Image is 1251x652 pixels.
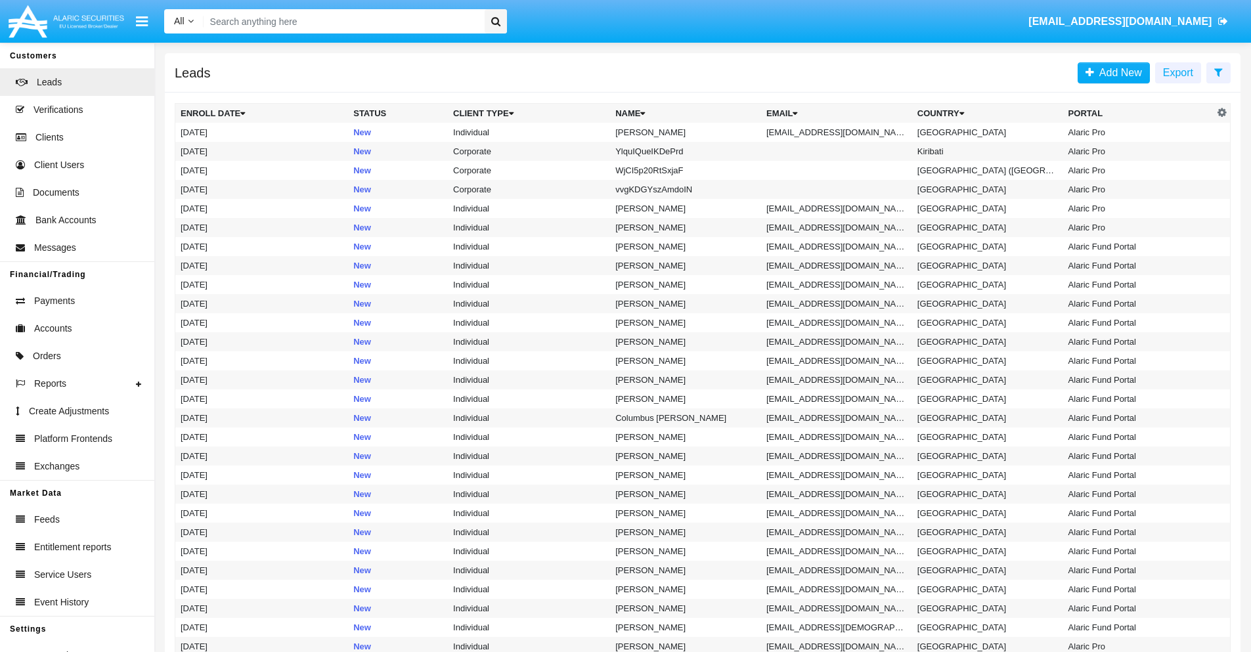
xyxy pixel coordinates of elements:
[448,180,610,199] td: Corporate
[448,599,610,618] td: Individual
[448,618,610,637] td: Individual
[610,599,761,618] td: [PERSON_NAME]
[448,104,610,123] th: Client Type
[610,446,761,466] td: [PERSON_NAME]
[1028,16,1212,27] span: [EMAIL_ADDRESS][DOMAIN_NAME]
[348,180,448,199] td: New
[1063,523,1214,542] td: Alaric Fund Portal
[912,561,1063,580] td: [GEOGRAPHIC_DATA]
[610,275,761,294] td: [PERSON_NAME]
[175,275,349,294] td: [DATE]
[1063,408,1214,427] td: Alaric Fund Portal
[448,580,610,599] td: Individual
[610,580,761,599] td: [PERSON_NAME]
[1063,351,1214,370] td: Alaric Fund Portal
[1063,180,1214,199] td: Alaric Pro
[34,158,84,172] span: Client Users
[1063,504,1214,523] td: Alaric Fund Portal
[610,237,761,256] td: [PERSON_NAME]
[35,213,97,227] span: Bank Accounts
[761,446,912,466] td: [EMAIL_ADDRESS][DOMAIN_NAME]
[912,104,1063,123] th: Country
[34,460,79,473] span: Exchanges
[175,256,349,275] td: [DATE]
[912,313,1063,332] td: [GEOGRAPHIC_DATA]
[610,294,761,313] td: [PERSON_NAME]
[1063,275,1214,294] td: Alaric Fund Portal
[348,199,448,218] td: New
[34,513,60,527] span: Feeds
[175,561,349,580] td: [DATE]
[34,294,75,308] span: Payments
[1063,389,1214,408] td: Alaric Fund Portal
[175,294,349,313] td: [DATE]
[761,294,912,313] td: [EMAIL_ADDRESS][DOMAIN_NAME]
[912,218,1063,237] td: [GEOGRAPHIC_DATA]
[761,542,912,561] td: [EMAIL_ADDRESS][DOMAIN_NAME]
[1063,104,1214,123] th: Portal
[175,618,349,637] td: [DATE]
[912,370,1063,389] td: [GEOGRAPHIC_DATA]
[348,485,448,504] td: New
[448,523,610,542] td: Individual
[175,142,349,161] td: [DATE]
[348,256,448,275] td: New
[1094,67,1142,78] span: Add New
[610,485,761,504] td: [PERSON_NAME]
[175,485,349,504] td: [DATE]
[175,542,349,561] td: [DATE]
[912,504,1063,523] td: [GEOGRAPHIC_DATA]
[912,123,1063,142] td: [GEOGRAPHIC_DATA]
[912,389,1063,408] td: [GEOGRAPHIC_DATA]
[175,332,349,351] td: [DATE]
[610,256,761,275] td: [PERSON_NAME]
[348,370,448,389] td: New
[912,294,1063,313] td: [GEOGRAPHIC_DATA]
[761,466,912,485] td: [EMAIL_ADDRESS][DOMAIN_NAME]
[175,199,349,218] td: [DATE]
[761,427,912,446] td: [EMAIL_ADDRESS][DOMAIN_NAME]
[912,275,1063,294] td: [GEOGRAPHIC_DATA]
[34,377,66,391] span: Reports
[175,123,349,142] td: [DATE]
[610,104,761,123] th: Name
[348,123,448,142] td: New
[610,370,761,389] td: [PERSON_NAME]
[610,332,761,351] td: [PERSON_NAME]
[174,16,185,26] span: All
[34,596,89,609] span: Event History
[761,237,912,256] td: [EMAIL_ADDRESS][DOMAIN_NAME]
[1063,161,1214,180] td: Alaric Pro
[1022,3,1235,40] a: [EMAIL_ADDRESS][DOMAIN_NAME]
[348,542,448,561] td: New
[1063,313,1214,332] td: Alaric Fund Portal
[610,161,761,180] td: WjCI5p20RtSxjaF
[1063,618,1214,637] td: Alaric Fund Portal
[912,332,1063,351] td: [GEOGRAPHIC_DATA]
[1063,427,1214,446] td: Alaric Fund Portal
[912,408,1063,427] td: [GEOGRAPHIC_DATA]
[33,349,61,363] span: Orders
[348,294,448,313] td: New
[348,446,448,466] td: New
[175,504,349,523] td: [DATE]
[348,104,448,123] th: Status
[175,218,349,237] td: [DATE]
[1063,370,1214,389] td: Alaric Fund Portal
[448,256,610,275] td: Individual
[1063,142,1214,161] td: Alaric Pro
[761,504,912,523] td: [EMAIL_ADDRESS][DOMAIN_NAME]
[761,332,912,351] td: [EMAIL_ADDRESS][DOMAIN_NAME]
[912,180,1063,199] td: [GEOGRAPHIC_DATA]
[348,332,448,351] td: New
[761,104,912,123] th: Email
[912,542,1063,561] td: [GEOGRAPHIC_DATA]
[33,186,79,200] span: Documents
[761,275,912,294] td: [EMAIL_ADDRESS][DOMAIN_NAME]
[175,237,349,256] td: [DATE]
[348,389,448,408] td: New
[761,218,912,237] td: [EMAIL_ADDRESS][DOMAIN_NAME]
[610,218,761,237] td: [PERSON_NAME]
[1063,218,1214,237] td: Alaric Pro
[761,561,912,580] td: [EMAIL_ADDRESS][DOMAIN_NAME]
